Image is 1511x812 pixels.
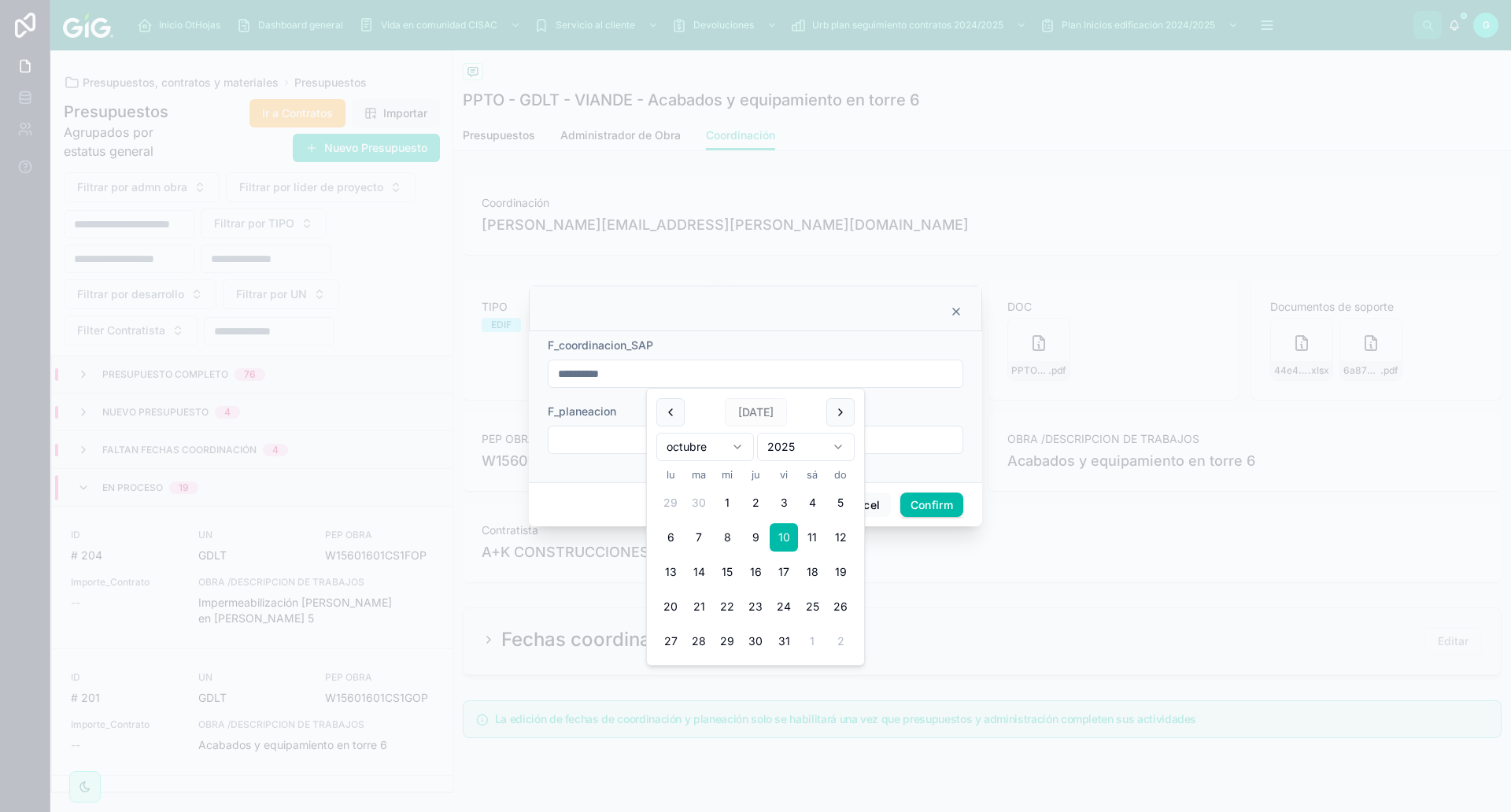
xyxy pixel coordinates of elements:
button: sábado, 18 de octubre de 2025 [798,558,826,586]
button: jueves, 16 de octubre de 2025 [741,558,770,586]
button: Confirm [900,493,963,518]
button: lunes, 13 de octubre de 2025 [656,558,685,586]
button: domingo, 19 de octubre de 2025 [826,558,855,586]
span: F_coordinacion_SAP [548,338,653,352]
th: sábado [798,467,826,482]
button: jueves, 30 de octubre de 2025 [741,627,770,655]
button: lunes, 29 de septiembre de 2025 [656,489,685,517]
button: miércoles, 8 de octubre de 2025 [713,523,741,552]
button: domingo, 2 de noviembre de 2025 [826,627,855,655]
button: lunes, 27 de octubre de 2025 [656,627,685,655]
button: lunes, 6 de octubre de 2025 [656,523,685,552]
button: sábado, 11 de octubre de 2025 [798,523,826,552]
th: miércoles [713,467,741,482]
th: jueves [741,467,770,482]
button: martes, 14 de octubre de 2025 [685,558,713,586]
button: domingo, 12 de octubre de 2025 [826,523,855,552]
th: martes [685,467,713,482]
span: F_planeacion [548,404,616,418]
button: domingo, 5 de octubre de 2025 [826,489,855,517]
button: viernes, 17 de octubre de 2025 [770,558,798,586]
button: martes, 21 de octubre de 2025 [685,592,713,621]
button: viernes, 24 de octubre de 2025 [770,592,798,621]
button: jueves, 23 de octubre de 2025 [741,592,770,621]
button: viernes, 31 de octubre de 2025 [770,627,798,655]
button: lunes, 20 de octubre de 2025 [656,592,685,621]
button: sábado, 4 de octubre de 2025 [798,489,826,517]
button: jueves, 9 de octubre de 2025 [741,523,770,552]
button: miércoles, 15 de octubre de 2025 [713,558,741,586]
button: miércoles, 22 de octubre de 2025 [713,592,741,621]
button: sábado, 25 de octubre de 2025 [798,592,826,621]
button: miércoles, 1 de octubre de 2025 [713,489,741,517]
th: viernes [770,467,798,482]
button: domingo, 26 de octubre de 2025 [826,592,855,621]
button: viernes, 3 de octubre de 2025 [770,489,798,517]
th: lunes [656,467,685,482]
button: sábado, 1 de noviembre de 2025 [798,627,826,655]
button: martes, 7 de octubre de 2025 [685,523,713,552]
button: martes, 28 de octubre de 2025 [685,627,713,655]
button: jueves, 2 de octubre de 2025 [741,489,770,517]
button: Today, viernes, 10 de octubre de 2025, selected [770,523,798,552]
button: martes, 30 de septiembre de 2025 [685,489,713,517]
th: domingo [826,467,855,482]
table: octubre 2025 [656,467,855,655]
button: miércoles, 29 de octubre de 2025 [713,627,741,655]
